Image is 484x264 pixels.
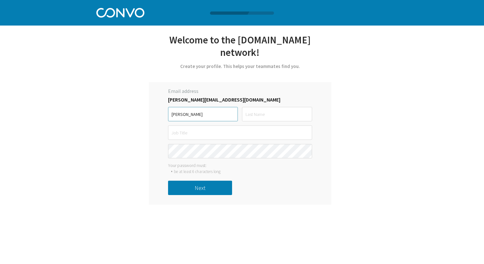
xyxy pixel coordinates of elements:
input: Last Name [242,107,312,121]
div: Welcome to the [DOMAIN_NAME] network! [149,34,331,66]
label: [PERSON_NAME][EMAIL_ADDRESS][DOMAIN_NAME] [168,96,312,103]
div: Create your profile. This helps your teammates find you. [149,63,331,69]
div: be at least 6 characters long [174,169,221,174]
input: Job Title [168,125,312,140]
input: First Name [168,107,238,121]
label: Email address [168,88,312,96]
button: Next [168,181,232,195]
div: Your password must: [168,162,312,168]
img: Convo Logo [96,6,144,18]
